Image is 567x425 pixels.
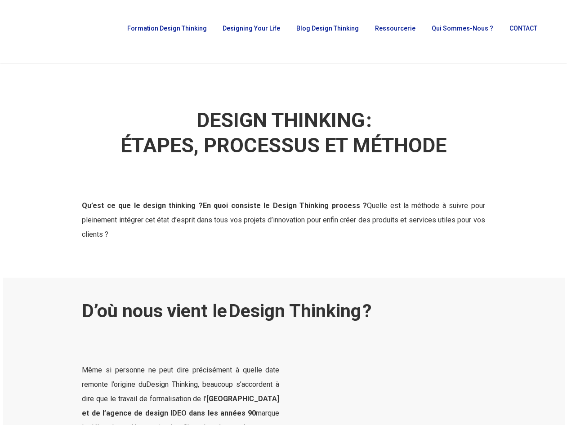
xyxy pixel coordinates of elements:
span: Formation Design Thinking [127,25,207,32]
em: Design Thinking [227,300,362,322]
a: Formation Design Thinking [123,25,209,38]
strong: En quoi consiste le Design Thinking process ? [82,201,367,210]
span: Ressourcerie [375,25,415,32]
strong: ÉTAPES, PROCESSUS ET MÉTHODE [121,133,446,157]
a: Ressourcerie [371,25,419,38]
a: Qui sommes-nous ? [427,25,496,38]
strong: : [195,108,372,132]
span: Blog Design Thinking [296,25,359,32]
span: Même si personne ne peut dire précisément à quelle date remonte l’origine du [82,366,279,389]
a: Designing Your Life [218,25,283,38]
span: Qu’est ce que le design thinking ? [82,201,203,210]
span: Designing Your Life [223,25,280,32]
span: Quelle est la méthode à suivre pour pleinement intégrer cet état d’esprit dans tous vos projets d... [82,201,485,239]
a: CONTACT [505,25,541,38]
em: DESIGN THINKING [195,108,366,132]
span: Design Thinking [146,380,198,389]
a: Blog Design Thinking [292,25,362,38]
span: Qui sommes-nous ? [432,25,493,32]
span: CONTACT [509,25,537,32]
strong: D’où nous vient le ? [82,300,371,322]
img: French Future Academy [13,13,107,49]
